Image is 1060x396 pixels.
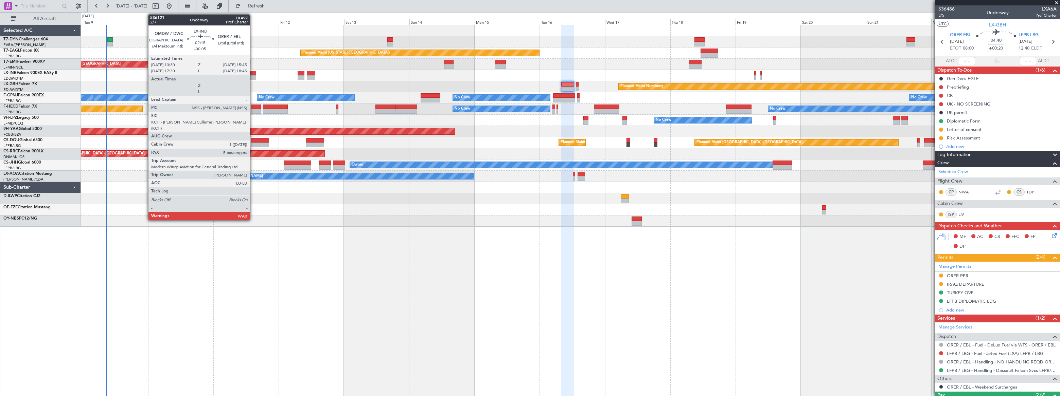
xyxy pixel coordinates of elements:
[959,57,975,65] input: --:--
[3,194,40,198] a: D-ILWPCitation CJ2
[3,93,18,97] span: F-GPNJ
[3,65,23,70] a: LFMN/NCE
[946,188,957,196] div: CP
[3,166,21,171] a: LFPB/LBG
[959,233,966,240] span: MF
[947,101,990,107] div: UK - NO SCREENING
[958,211,974,218] a: LIV
[3,138,19,142] span: CS-DOU
[670,19,736,25] div: Thu 18
[947,76,978,81] div: Gen Decs EGLF
[83,19,148,25] div: Tue 9
[958,189,974,195] a: NWA
[116,3,147,9] span: [DATE] - [DATE]
[3,127,19,131] span: 9H-YAA
[937,21,949,27] button: UTC
[605,19,670,25] div: Wed 17
[3,71,17,75] span: LX-INB
[18,16,72,21] span: All Aircraft
[801,19,866,25] div: Sat 20
[1019,32,1039,39] span: LFPB LBG
[950,32,971,39] span: ORER EBL
[3,98,21,103] a: LFPB/LBG
[937,222,1002,230] span: Dispatch Checks and Weather
[947,342,1056,348] a: ORER / EBL - Fuel - DeLux Fuel via WFS - ORER / EBL
[1036,315,1045,322] span: (1/2)
[947,118,980,124] div: Diplomatic Form
[7,13,74,24] button: All Aircraft
[3,60,17,64] span: T7-EMI
[82,14,94,19] div: [DATE]
[947,110,967,115] div: UK permit
[947,127,982,132] div: Letter of consent
[3,121,23,126] a: LFMD/CEQ
[947,93,953,98] div: CB
[1036,13,1057,18] span: Pref Charter
[455,104,470,114] div: No Crew
[3,60,45,64] a: T7-EMIHawker 900XP
[38,149,145,159] div: Planned Maint [GEOGRAPHIC_DATA] ([GEOGRAPHIC_DATA])
[947,359,1057,365] a: ORER / EBL - Handling - NO HANDLING REQD ORER/EBL
[937,333,956,341] span: Dispatch
[242,4,271,8] span: Refresh
[3,172,52,176] a: LX-AOACitation Mustang
[991,37,1002,44] span: 04:40
[214,19,279,25] div: Thu 11
[937,200,963,208] span: Cabin Crew
[946,211,957,218] div: ISP
[977,233,983,240] span: AC
[989,21,1006,29] span: LX-GBH
[946,58,957,64] span: ATOT
[3,42,46,48] a: EVRA/[PERSON_NAME]
[3,194,17,198] span: D-ILWP
[259,93,275,103] div: No Crew
[3,87,23,92] a: EDLW/DTM
[3,149,43,153] a: CS-RRCFalcon 900LX
[937,375,952,383] span: Others
[947,351,1043,356] a: LFPB / LBG - Fuel - Jetex Fuel (LXA) LFPB / LBG
[938,169,968,175] a: Schedule Crew
[352,160,363,170] div: Owner
[3,205,18,209] span: OE-FZE
[1038,58,1049,64] span: ALDT
[3,149,18,153] span: CS-RRC
[947,281,984,287] div: IRAQ DEPARTURE
[3,82,37,86] a: LX-GBHFalcon 7X
[3,127,42,131] a: 9H-YAAGlobal 5000
[947,290,973,296] div: TURKEY OVF
[475,19,540,25] div: Mon 15
[937,254,953,262] span: Permits
[3,93,44,97] a: F-GPNJFalcon 900EX
[1011,233,1019,240] span: FFC
[409,19,475,25] div: Sun 14
[3,105,37,109] a: F-HECDFalcon 7X
[3,49,39,53] a: T7-EAGLFalcon 8X
[3,71,57,75] a: LX-INBFalcon 900EX EASy II
[344,19,409,25] div: Sat 13
[56,59,121,69] div: Planned Maint [GEOGRAPHIC_DATA]
[947,384,1017,390] a: ORER / EBL - Weekend Surcharges
[947,273,968,279] div: ORER PPR
[994,233,1000,240] span: CR
[937,315,955,322] span: Services
[3,82,18,86] span: LX-GBH
[3,54,21,59] a: LFPB/LBG
[1036,253,1045,261] span: (2/4)
[3,177,43,182] a: [PERSON_NAME]/QSA
[770,104,785,114] div: No Crew
[3,138,42,142] a: CS-DOUGlobal 6500
[3,132,21,137] a: FCBB/BZV
[963,45,974,52] span: 08:00
[3,216,37,221] a: OY-NBSPC12/NG
[302,48,390,58] div: Planned Maint [US_STATE] ([GEOGRAPHIC_DATA])
[1036,67,1045,74] span: (1/6)
[3,143,21,148] a: LFPB/LBG
[3,116,17,120] span: 9H-LPZ
[938,263,971,270] a: Manage Permits
[1019,45,1029,52] span: 12:40
[3,205,51,209] a: OE-FZECitation Mustang
[540,19,605,25] div: Tue 16
[937,159,949,167] span: Crew
[931,19,996,25] div: Mon 22
[938,5,955,13] span: 536486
